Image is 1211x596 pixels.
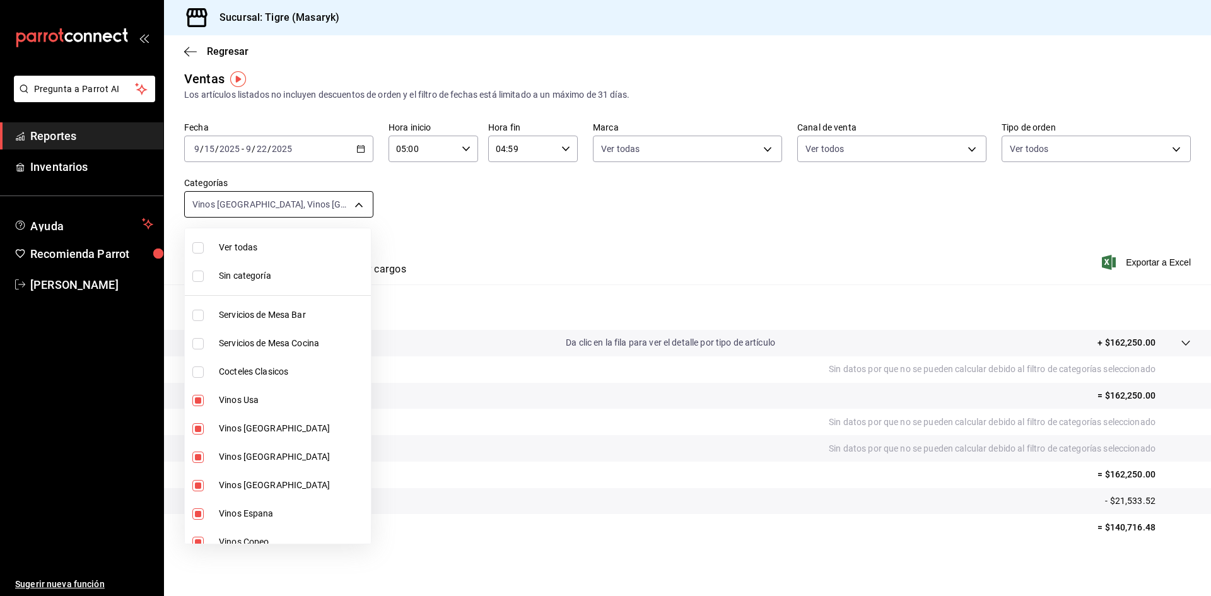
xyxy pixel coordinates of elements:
span: Vinos Espana [219,507,366,520]
span: Cocteles Clasicos [219,365,366,378]
span: Sin categoría [219,269,366,283]
span: Ver todas [219,241,366,254]
span: Vinos Copeo [219,535,366,549]
span: Servicios de Mesa Bar [219,308,366,322]
span: Vinos [GEOGRAPHIC_DATA] [219,422,366,435]
span: Servicios de Mesa Cocina [219,337,366,350]
img: Tooltip marker [230,71,246,87]
span: Vinos [GEOGRAPHIC_DATA] [219,450,366,464]
span: Vinos [GEOGRAPHIC_DATA] [219,479,366,492]
span: Vinos Usa [219,394,366,407]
